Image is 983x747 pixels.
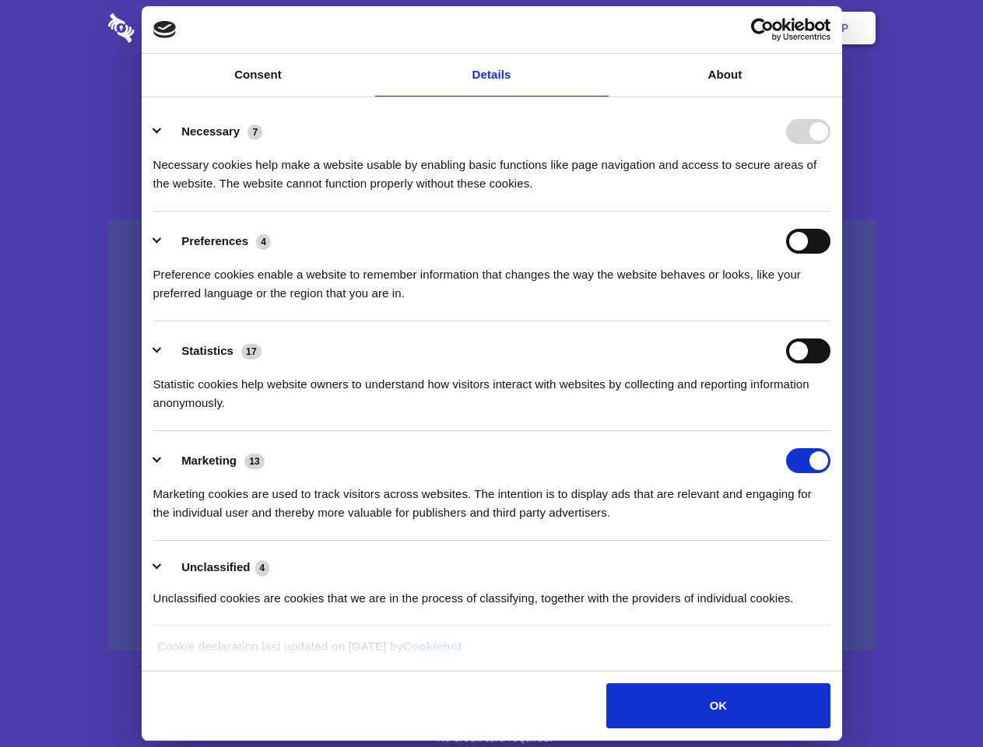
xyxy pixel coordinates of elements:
a: About [609,54,842,96]
button: Marketing (13) [153,448,275,473]
a: Consent [142,54,375,96]
iframe: Drift Widget Chat Controller [905,669,964,728]
span: 4 [255,560,270,576]
button: Preferences (4) [153,229,281,254]
span: 4 [256,234,271,250]
button: Unclassified (4) [153,558,279,577]
button: Necessary (7) [153,119,272,144]
label: Marketing [181,454,237,467]
label: Necessary [181,124,240,138]
div: Preference cookies enable a website to remember information that changes the way the website beha... [153,254,830,303]
a: Details [375,54,609,96]
a: Cookiebot [403,640,462,653]
a: Pricing [457,4,525,52]
div: Marketing cookies are used to track visitors across websites. The intention is to display ads tha... [153,473,830,522]
div: Cookie declaration last updated on [DATE] by [146,637,837,668]
span: 13 [244,454,265,469]
img: logo-wordmark-white-trans-d4663122ce5f474addd5e946df7df03e33cb6a1c49d2221995e7729f52c070b2.svg [108,13,241,43]
a: Login [706,4,774,52]
span: 17 [241,344,262,359]
span: 7 [248,124,262,140]
button: Statistics (17) [153,338,272,363]
h1: Eliminate Slack Data Loss. [108,70,876,126]
h4: Auto-redaction of sensitive data, encrypted data sharing and self-destructing private chats. Shar... [108,142,876,193]
div: Necessary cookies help make a website usable by enabling basic functions like page navigation and... [153,144,830,193]
label: Preferences [181,234,248,247]
a: Usercentrics Cookiebot - opens in a new window [694,18,830,41]
button: OK [606,683,830,728]
a: Contact [631,4,703,52]
a: Wistia video thumbnail [108,219,876,651]
label: Statistics [181,344,233,357]
div: Unclassified cookies are cookies that we are in the process of classifying, together with the pro... [153,577,830,608]
div: Statistic cookies help website owners to understand how visitors interact with websites by collec... [153,363,830,412]
img: logo [153,21,177,38]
